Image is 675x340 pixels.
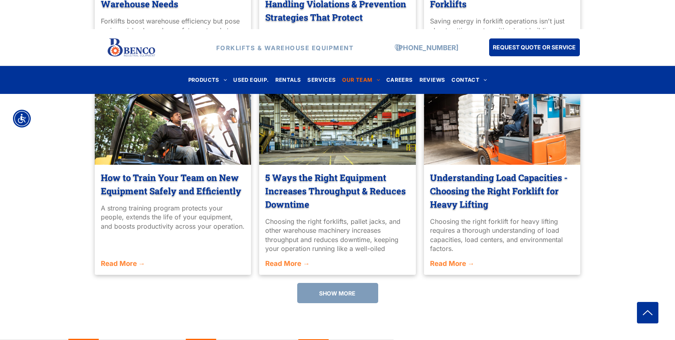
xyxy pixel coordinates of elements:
a: RENTALS [272,74,304,85]
div: Choosing the right forklifts, pallet jacks, and other warehouse machinery increases throughput an... [265,217,410,253]
a: Read More → [265,259,410,269]
div: A strong training program protects your people, extends the life of your equipment, and boosts pr... [101,204,245,231]
a: OUR TEAM [339,74,383,85]
div: Accessibility Menu [13,110,31,127]
a: [PHONE_NUMBER] [396,43,458,51]
a: SERVICES [304,74,339,85]
span: REQUEST QUOTE OR SERVICE [493,40,576,55]
a: PRODUCTS [185,74,230,85]
a: CONTACT [448,74,490,85]
a: REQUEST QUOTE OR SERVICE [489,38,580,56]
div: Choosing the right forklift for heavy lifting requires a thorough understanding of load capacitie... [430,217,575,253]
div: Saving energy in forklift operations isn't just about cutting costs — it's about building a smart... [430,17,575,44]
a: How to Train Your Team on New Equipment Safely and Efficiently [101,171,245,198]
a: REVIEWS [416,74,449,85]
div: Forklifts boost warehouse efficiency but pose serious risks. Learn key safety protocols to preven... [101,17,245,52]
a: 5 Ways the Right Equipment Increases Throughput & Reduces Downtime [265,171,410,211]
a: Read More → [101,259,245,269]
a: CAREERS [383,74,416,85]
a: USED EQUIP. [230,74,272,85]
a: Read More → [430,259,575,269]
strong: FORKLIFTS & WAREHOUSE EQUIPMENT [216,44,354,51]
span: SHOW MORE [319,286,356,301]
a: Understanding Load Capacities - Choosing the Right Forklift for Heavy Lifting [430,171,575,211]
